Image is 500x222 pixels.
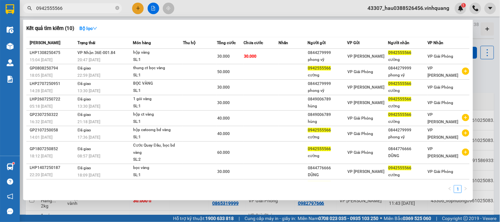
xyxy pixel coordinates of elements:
[77,66,91,70] span: Đã giao
[428,85,454,90] span: VP Giải Phóng
[183,41,195,45] span: Thu hộ
[77,147,91,151] span: Đã giao
[388,81,411,86] span: 0942555566
[79,26,97,31] strong: Bộ lọc
[30,180,75,187] div: GP1207250873
[133,65,183,72] div: thung ct bọc vàng
[77,154,100,158] span: 08:57 [DATE]
[388,118,427,125] div: cường
[464,187,468,191] span: right
[347,85,384,90] span: VP [PERSON_NAME]
[77,120,100,124] span: 21:18 [DATE]
[388,87,427,94] div: cường
[388,65,427,72] div: 0844279999
[347,150,373,155] span: VP Giải Phóng
[27,38,72,45] span: 437A Giải Phóng
[133,134,183,141] div: SL: 1
[64,29,123,35] strong: : [DOMAIN_NAME]
[462,114,469,121] span: plus-circle
[77,97,91,101] span: Đã giao
[28,48,64,53] span: [PERSON_NAME]
[308,128,331,132] span: 0942555566
[30,104,52,109] span: 05:18 [DATE]
[30,146,75,153] div: GP1807250852
[388,72,427,79] div: phong vỹ
[388,180,427,187] div: 0844776666
[133,80,183,87] div: BỌC VÀNG
[217,116,230,121] span: 40.000
[388,56,427,63] div: cường
[308,41,326,45] span: Người gửi
[347,116,373,121] span: VP Giải Phóng
[77,181,91,186] span: Đã giao
[427,41,444,45] span: VP Nhận
[462,129,469,137] span: plus-circle
[77,81,91,86] span: Đã giao
[77,135,100,140] span: 17:36 [DATE]
[30,73,52,78] span: 18:05 [DATE]
[30,164,75,171] div: LHP1407250187
[217,100,230,105] span: 30.000
[7,38,72,45] span: VP gửi:
[133,118,183,125] div: SL: 1
[93,26,97,31] span: down
[77,58,100,62] span: 20:47 [DATE]
[7,48,27,53] strong: Người gửi:
[448,187,452,191] span: left
[7,163,14,170] img: warehouse-icon
[115,6,119,10] span: close-circle
[388,127,427,134] div: 0844279999
[428,128,458,140] span: VP [PERSON_NAME]
[388,146,427,153] div: 0844776666
[30,96,75,103] div: LHP2607250722
[77,166,91,170] span: Đã giao
[462,68,469,75] span: plus-circle
[308,49,347,56] div: 0844279999
[30,127,75,134] div: GP2107250058
[308,165,347,172] div: 0844776666
[217,150,230,155] span: 60.000
[308,134,347,141] div: cường
[133,41,151,45] span: Món hàng
[388,50,411,55] span: 0942555566
[133,180,183,187] div: hộp ct bd vàng
[26,25,74,32] h3: Kết quả tìm kiếm ( 10 )
[30,80,75,87] div: LHP2707250951
[428,112,458,124] span: VP [PERSON_NAME]
[77,89,100,93] span: 13:30 [DATE]
[72,22,115,27] strong: Hotline : 0889 23 23 23
[30,111,75,118] div: GP2307250322
[77,173,100,178] span: 18:09 [DATE]
[4,6,32,34] img: logo
[308,111,347,118] div: 0849006789
[462,185,470,193] button: right
[133,87,183,95] div: SL: 1
[347,131,373,136] span: VP Giải Phóng
[77,104,100,109] span: 13:30 [DATE]
[217,41,236,45] span: Tổng cước
[30,135,52,140] span: 14:01 [DATE]
[388,172,427,179] div: cường
[133,96,183,103] div: 1 gói vàng
[308,103,347,110] div: hùng
[67,14,120,21] strong: PHIẾU GỬI HÀNG
[388,97,411,101] span: 0942555566
[115,5,119,12] span: close-circle
[30,65,75,72] div: GP0808250794
[308,56,347,63] div: phong vỹ
[308,153,347,159] div: cường
[347,100,384,105] span: VP [PERSON_NAME]
[217,169,230,174] span: 30.000
[347,169,384,174] span: VP [PERSON_NAME]
[64,30,80,35] span: Website
[7,26,14,33] img: warehouse-icon
[454,185,461,193] a: 1
[77,41,95,45] span: Trạng thái
[7,193,13,200] span: notification
[7,179,13,185] span: question-circle
[428,147,458,158] span: VP [PERSON_NAME]
[428,54,454,59] span: VP Giải Phóng
[388,134,427,141] div: phong vỹ
[446,185,454,193] button: left
[217,85,230,90] span: 30.000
